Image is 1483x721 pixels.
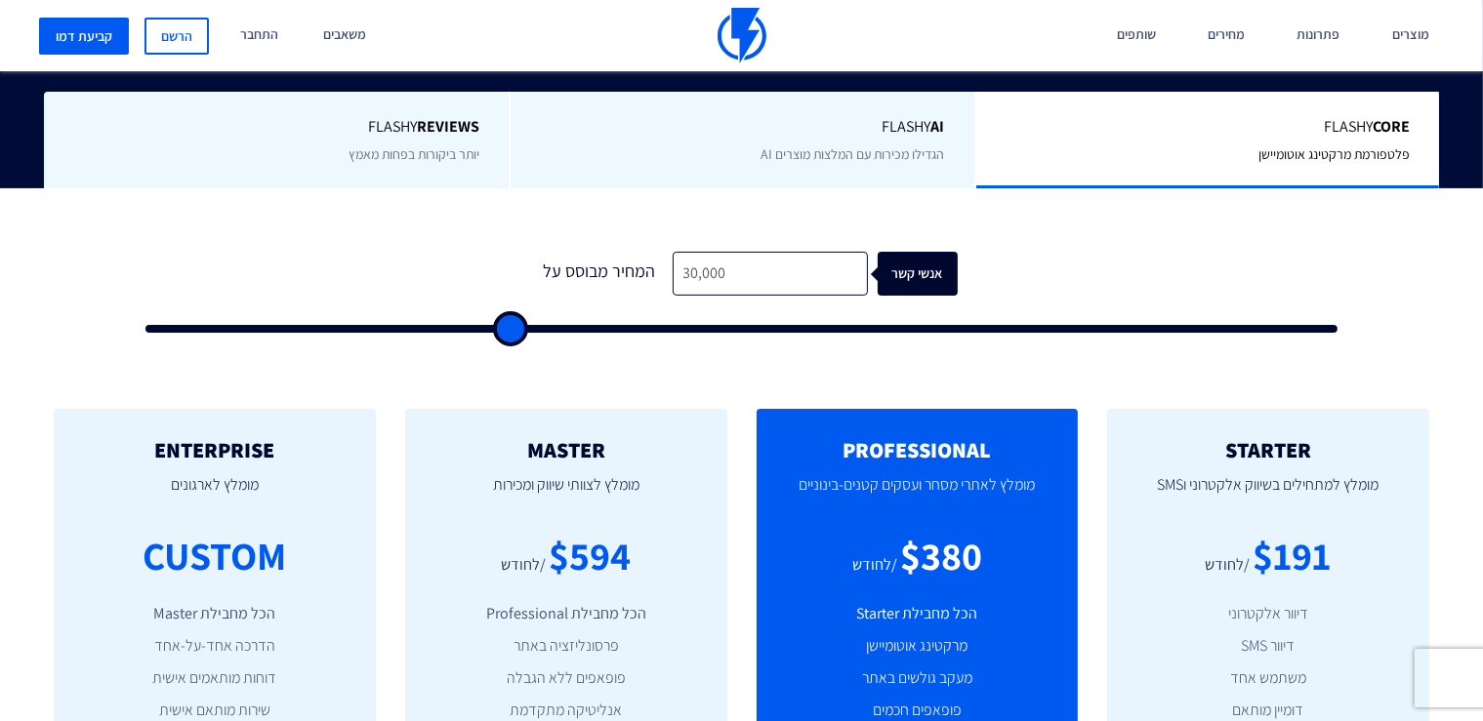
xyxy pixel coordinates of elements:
div: /לחודש [1206,554,1251,577]
a: קביעת דמו [39,18,129,55]
li: דיוור SMS [1136,635,1400,658]
li: פרסונליזציה באתר [434,635,698,658]
b: AI [931,116,945,137]
li: הכל מחבילת Master [83,603,347,625]
div: $380 [900,528,982,583]
li: משתמש אחד [1136,667,1400,690]
li: הדרכה אחד-על-אחד [83,635,347,658]
span: הגדילו מכירות עם המלצות מוצרים AI [762,145,945,163]
li: מרקטינג אוטומיישן [786,635,1050,658]
li: דיוור אלקטרוני [1136,603,1400,625]
div: $594 [549,528,631,583]
li: הכל מחבילת Professional [434,603,698,625]
div: המחיר מבוסס על [526,252,673,296]
span: Flashy [73,116,479,139]
p: מומלץ לארגונים [83,461,347,528]
div: CUSTOM [143,528,286,583]
li: פופאפים ללא הגבלה [434,667,698,690]
p: מומלץ לאתרי מסחר ועסקים קטנים-בינוניים [786,461,1050,528]
div: אנשי קשר [890,252,970,296]
div: $191 [1254,528,1332,583]
span: Flashy [540,116,945,139]
li: דוחות מותאמים אישית [83,667,347,690]
li: הכל מחבילת Starter [786,603,1050,625]
h2: PROFESSIONAL [786,438,1050,461]
b: Core [1373,116,1410,137]
h2: STARTER [1136,438,1400,461]
div: /לחודש [852,554,897,577]
span: יותר ביקורות בפחות מאמץ [349,145,479,163]
b: REVIEWS [417,116,479,137]
span: Flashy [1006,116,1411,139]
p: מומלץ למתחילים בשיווק אלקטרוני וSMS [1136,461,1400,528]
span: פלטפורמת מרקטינג אוטומיישן [1258,145,1410,163]
h2: ENTERPRISE [83,438,347,461]
a: הרשם [144,18,209,55]
div: /לחודש [501,554,546,577]
p: מומלץ לצוותי שיווק ומכירות [434,461,698,528]
li: מעקב גולשים באתר [786,667,1050,690]
h2: MASTER [434,438,698,461]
